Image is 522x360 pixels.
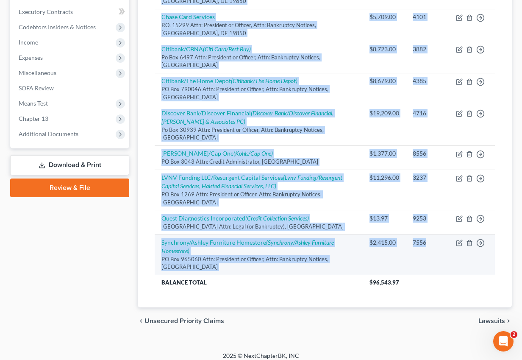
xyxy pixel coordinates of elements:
[478,318,512,324] button: Lawsuits chevron_right
[161,158,356,166] div: PO Box 3043 Attn: Credit Administrator, [GEOGRAPHIC_DATA]
[203,45,251,53] i: (Citi Card/Best Buy)
[161,109,333,125] i: (Discover Bank/Discover Financial, [PERSON_NAME] & Associates PC)
[413,109,442,117] div: 4716
[478,318,505,324] span: Lawsuits
[161,85,356,101] div: PO Box 790046 Attn: President or Officer, Attn: Bankruptcy Notices, [GEOGRAPHIC_DATA]
[10,179,129,197] a: Review & File
[369,45,399,53] div: $8,723.00
[413,173,442,182] div: 3237
[161,45,251,53] a: Citibank/CBNA(Citi Card/Best Buy)
[161,215,309,222] a: Quest Diagnostics Incorporated(Credit Collection Services)
[19,8,73,15] span: Executory Contracts
[161,77,297,84] a: Citibank/The Home Depot(Citibank/The Home Depot)
[511,331,517,338] span: 2
[161,223,356,231] div: [GEOGRAPHIC_DATA] Attn: Legal (or Bankruptcy), [GEOGRAPHIC_DATA]
[161,239,334,254] a: Synchrony/Ashley Furniture Homestore(Synchrony/Ashley Furniture Homestore)
[161,126,356,142] div: Po Box 30939 Attn: President or Officer, Attn: Bankruptcy Notices, [GEOGRAPHIC_DATA]
[19,84,54,92] span: SOFA Review
[161,239,334,254] i: (Synchrony/Ashley Furniture Homestore)
[413,214,442,223] div: 9253
[12,4,129,20] a: Executory Contracts
[19,100,48,107] span: Means Test
[19,115,48,122] span: Chapter 13
[144,318,224,324] span: Unsecured Priority Claims
[10,155,129,175] a: Download & Print
[19,39,38,46] span: Income
[161,150,273,157] a: [PERSON_NAME]/Cap One(Kohls/Cap One)
[138,318,144,324] i: chevron_left
[161,190,356,206] div: PO Box 1269 Attn: President or Officer, Attn: Bankruptcy Notices, [GEOGRAPHIC_DATA]
[369,279,399,286] span: $96,543.97
[12,81,129,96] a: SOFA Review
[493,331,514,352] iframe: Intercom live chat
[19,23,96,31] span: Codebtors Insiders & Notices
[413,238,442,247] div: 7556
[161,21,356,37] div: P.O. 15299 Attn: President or Officer, Attn: Bankruptcy Notices, [GEOGRAPHIC_DATA], DE 19850
[155,275,363,290] th: Balance Total
[369,149,399,158] div: $1,377.00
[369,214,399,223] div: $13.97
[138,318,224,324] button: chevron_left Unsecured Priority Claims
[369,13,399,21] div: $5,709.00
[413,13,442,21] div: 4101
[233,150,273,157] i: (Kohls/Cap One)
[19,69,56,76] span: Miscellaneous
[161,53,356,69] div: Po Box 6497 Attn: President or Officer, Attn: Bankruptcy Notices, [GEOGRAPHIC_DATA]
[369,109,399,117] div: $19,209.00
[161,109,333,125] a: Discover Bank/Discover Financial(Discover Bank/Discover Financial, [PERSON_NAME] & Associates PC)
[413,77,442,85] div: 4385
[161,13,215,20] a: Chase Card Services
[161,174,342,190] a: LVNV Funding LLC/Resurgent Capital Services(Lvnv Funding/Resurgent Capital Services, Halsted Fina...
[19,54,43,61] span: Expenses
[413,149,442,158] div: 8556
[161,255,356,271] div: PO Box 965060 Attn: President or Officer, Attn: Bankruptcy Notices, [GEOGRAPHIC_DATA]
[19,130,78,137] span: Additional Documents
[369,77,399,85] div: $8,679.00
[505,318,512,324] i: chevron_right
[245,215,309,222] i: (Credit Collection Services)
[369,173,399,182] div: $11,296.00
[413,45,442,53] div: 3882
[369,238,399,247] div: $2,415.00
[231,77,297,84] i: (Citibank/The Home Depot)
